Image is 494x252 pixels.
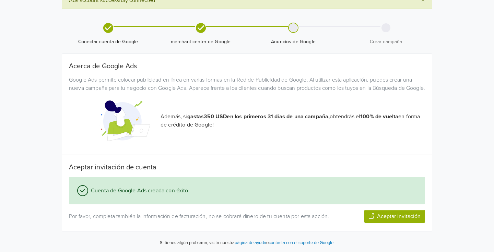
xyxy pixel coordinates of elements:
[64,38,152,45] span: Conectar cuenta de Google
[250,38,337,45] span: Anuncios de Google
[99,95,150,146] img: Google Promotional Codes
[364,210,425,223] button: Aceptar invitación
[187,113,330,120] strong: gastas 350 USD en los primeros 31 días de una campaña,
[269,240,333,245] a: contacta con el soporte de Google
[69,62,425,70] h5: Acerca de Google Ads
[88,187,188,195] span: Cuenta de Google Ads creada con éxito
[235,240,266,245] a: página de ayuda
[342,38,430,45] span: Crear campaña
[360,113,398,120] strong: 100% de vuelta
[157,38,244,45] span: merchant center de Google
[69,163,425,171] h5: Aceptar invitación de cuenta
[160,240,334,247] p: Si tienes algún problema, visita nuestra o .
[161,112,425,129] p: Además, si obtendrás el en forma de crédito de Google!
[69,212,333,220] p: Por favor, completa también la información de facturación, no se cobrará dinero de tu cuenta por ...
[64,76,430,92] div: Google Ads permite colocar publicidad en línea en varias formas en la Red de Publicidad de Google...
